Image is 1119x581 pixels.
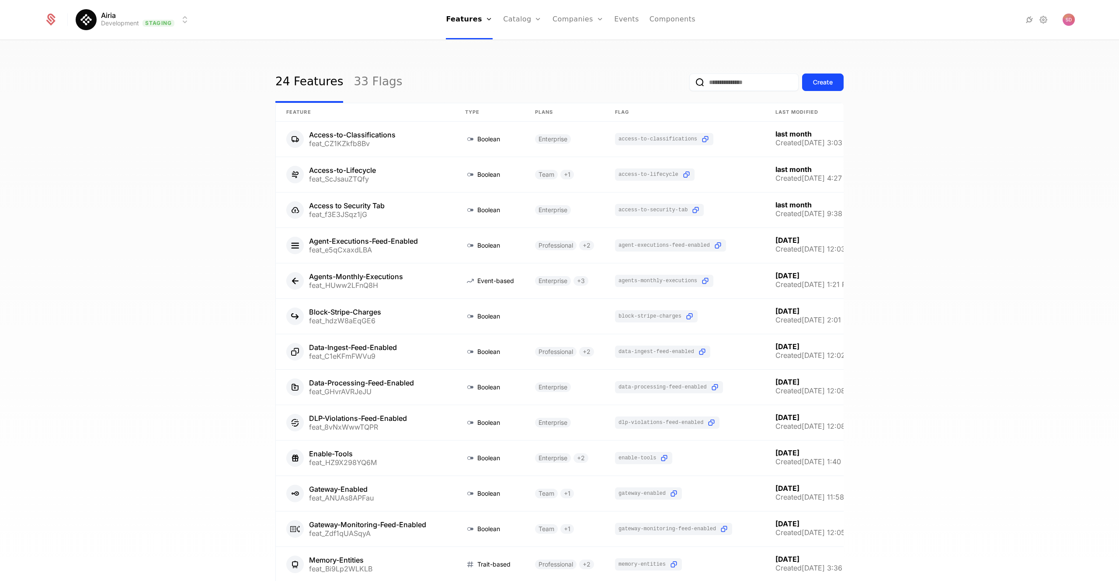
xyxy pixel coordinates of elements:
[275,62,343,103] a: 24 Features
[101,19,139,28] div: Development
[1063,14,1075,26] button: Open user button
[1024,14,1035,25] a: Integrations
[142,20,174,27] span: Staging
[76,9,97,30] img: Airia
[525,103,605,122] th: Plans
[765,103,869,122] th: Last Modified
[354,62,402,103] a: 33 Flags
[276,103,455,122] th: Feature
[605,103,765,122] th: Flag
[1038,14,1049,25] a: Settings
[455,103,525,122] th: Type
[802,73,844,91] button: Create
[1063,14,1075,26] img: Svetoslav Dodev
[101,12,116,19] span: Airia
[78,10,190,29] button: Select environment
[813,78,833,87] div: Create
